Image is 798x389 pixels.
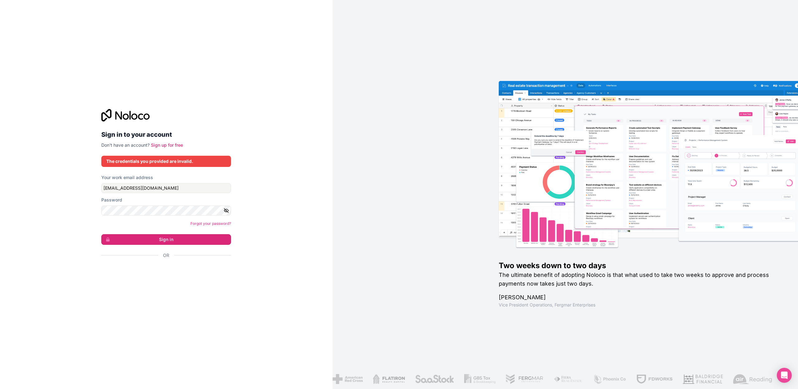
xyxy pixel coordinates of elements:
[777,368,792,383] div: Open Intercom Messenger
[98,265,229,279] iframe: Schaltfläche „Über Google anmelden“
[499,261,778,271] h1: Two weeks down to two days
[499,271,778,288] h2: The ultimate benefit of adopting Noloco is that what used to take two weeks to approve and proces...
[101,234,231,245] button: Sign in
[592,374,625,384] img: /assets/phoenix-BREaitsQ.png
[106,158,226,164] div: The credentials you provided are invalid.
[331,374,361,384] img: /assets/american-red-cross-BAupjrZR.png
[101,206,231,216] input: Password
[372,374,404,384] img: /assets/flatiron-C8eUkumj.png
[552,374,582,384] img: /assets/fiera-fwj2N5v4.png
[101,142,150,148] span: Don't have an account?
[499,293,778,302] h1: [PERSON_NAME]
[101,197,122,203] label: Password
[504,374,542,384] img: /assets/fergmar-CudnrXN5.png
[499,302,778,308] h1: Vice President Operations , Fergmar Enterprises
[463,374,495,384] img: /assets/gbstax-C-GtDUiK.png
[163,252,169,259] span: Or
[101,174,153,181] label: Your work email address
[101,129,231,140] h2: Sign in to your account
[635,374,671,384] img: /assets/fdworks-Bi04fVtw.png
[190,221,231,226] a: Forgot your password?
[151,142,183,148] a: Sign up for free
[732,374,771,384] img: /assets/airreading-FwAmRzSr.png
[681,374,722,384] img: /assets/baldridge-DxmPIwAm.png
[101,183,231,193] input: Email address
[414,374,453,384] img: /assets/saastock-C6Zbiodz.png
